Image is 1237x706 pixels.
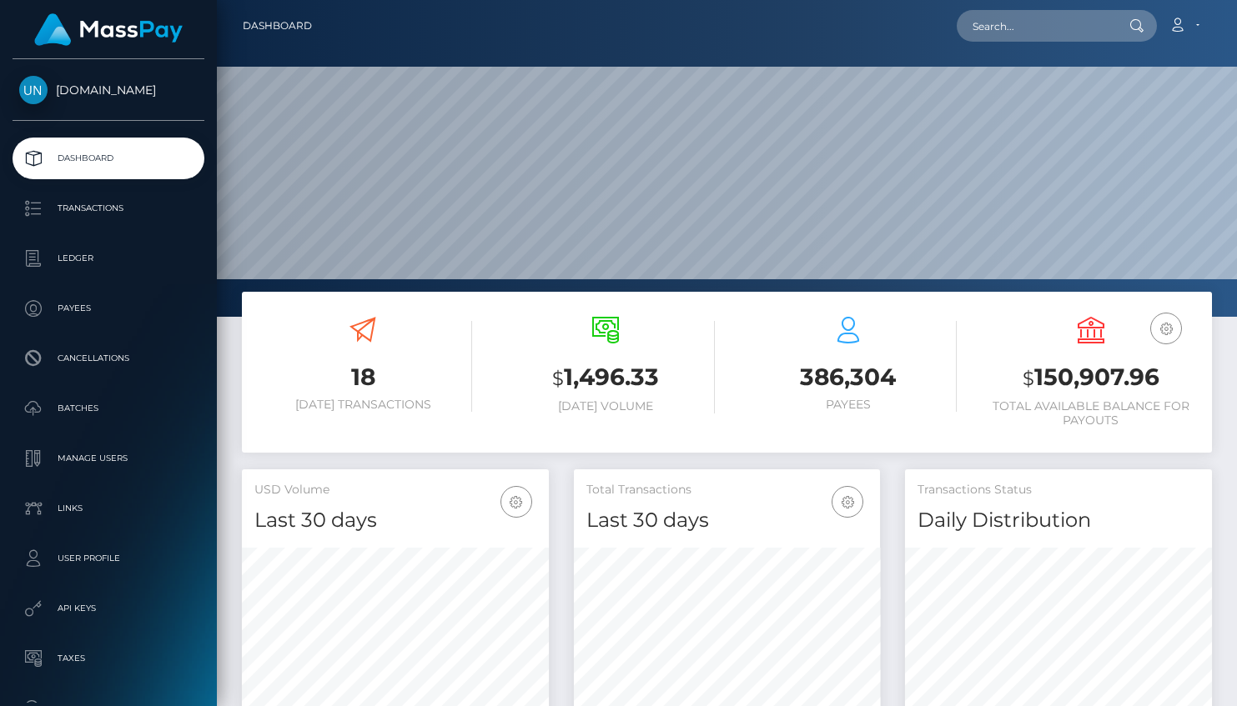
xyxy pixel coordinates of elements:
[254,398,472,412] h6: [DATE] Transactions
[254,482,536,498] h5: USD Volume
[13,338,204,379] a: Cancellations
[19,346,198,371] p: Cancellations
[497,361,715,395] h3: 1,496.33
[19,146,198,171] p: Dashboard
[19,396,198,421] p: Batches
[19,76,48,104] img: Unlockt.me
[19,596,198,621] p: API Keys
[254,506,536,535] h4: Last 30 days
[13,388,204,429] a: Batches
[34,13,183,46] img: MassPay Logo
[19,246,198,271] p: Ledger
[957,10,1114,42] input: Search...
[13,83,204,98] span: [DOMAIN_NAME]
[13,488,204,529] a: Links
[13,588,204,629] a: API Keys
[497,399,715,413] h6: [DATE] Volume
[13,238,204,279] a: Ledger
[19,646,198,671] p: Taxes
[740,398,958,412] h6: Payees
[19,196,198,221] p: Transactions
[740,361,958,393] h3: 386,304
[982,399,1199,428] h6: Total Available Balance for Payouts
[982,361,1199,395] h3: 150,907.96
[918,482,1199,498] h5: Transactions Status
[243,8,312,43] a: Dashboard
[552,367,564,390] small: $
[19,546,198,571] p: User Profile
[19,446,198,471] p: Manage Users
[13,138,204,179] a: Dashboard
[586,482,868,498] h5: Total Transactions
[13,638,204,679] a: Taxes
[13,288,204,329] a: Payees
[19,296,198,321] p: Payees
[13,188,204,229] a: Transactions
[13,538,204,579] a: User Profile
[254,361,472,393] h3: 18
[918,506,1199,535] h4: Daily Distribution
[19,496,198,521] p: Links
[1023,367,1034,390] small: $
[13,438,204,479] a: Manage Users
[586,506,868,535] h4: Last 30 days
